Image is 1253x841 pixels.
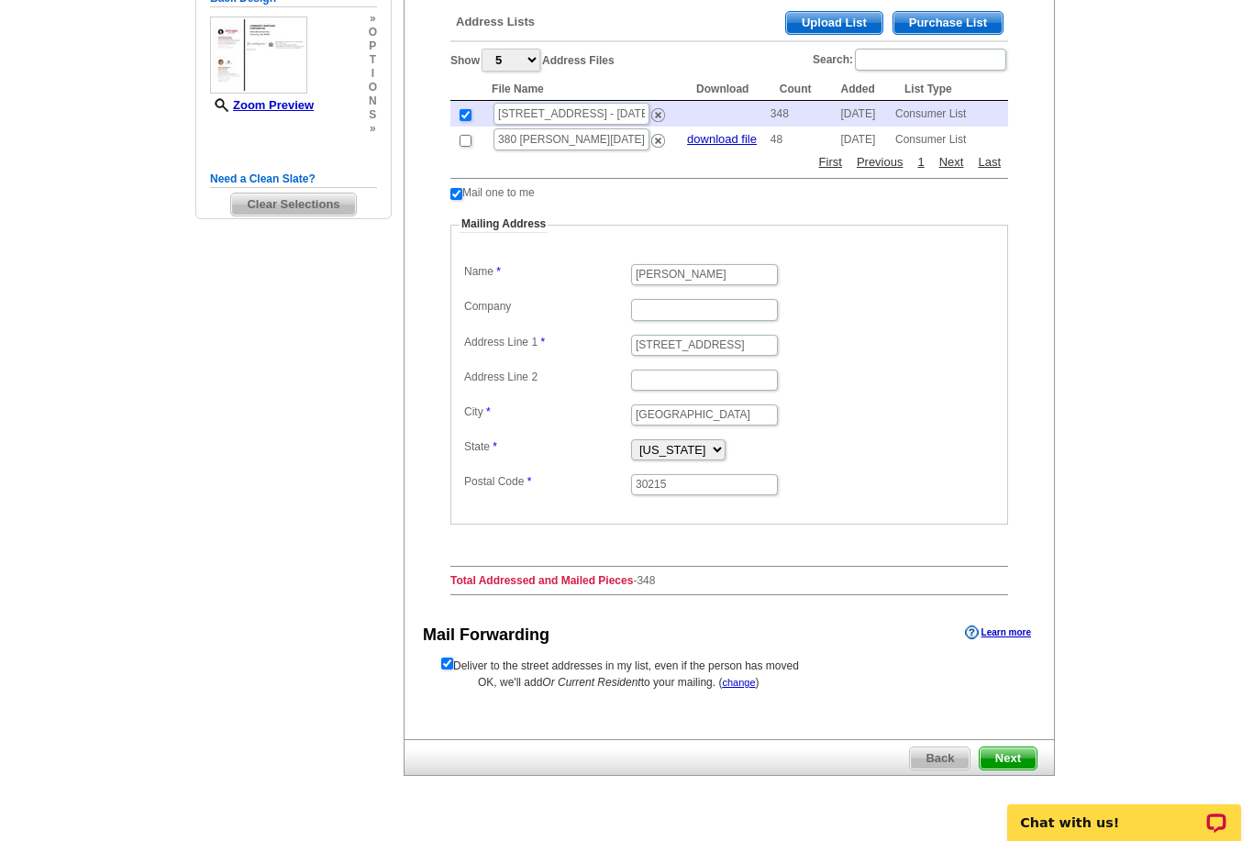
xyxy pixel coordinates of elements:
span: Next [980,747,1037,769]
span: t [369,53,377,67]
label: Address Line 1 [464,335,629,350]
form: Deliver to the street addresses in my list, even if the person has moved [441,654,1017,674]
span: 348 [637,574,655,587]
div: OK, we'll add to your mailing. ( ) [441,674,1017,691]
th: List Type [895,78,1008,101]
legend: Mailing Address [460,216,548,233]
th: Count [771,78,832,101]
a: Last [973,153,1005,171]
strong: Total Addressed and Mailed Pieces [450,574,633,587]
div: Mail Forwarding [423,624,549,647]
img: small-thumb.jpg [210,17,307,94]
img: delete.png [651,108,665,122]
h5: Need a Clean Slate? [210,171,377,188]
label: City [464,404,629,420]
input: Search: [855,49,1006,71]
a: Back [909,747,970,770]
iframe: LiveChat chat widget [995,783,1253,841]
label: Company [464,299,629,315]
span: Upload List [786,12,882,34]
select: ShowAddress Files [482,49,540,72]
label: Postal Code [464,474,629,490]
th: Download [687,78,771,101]
th: Added [831,78,895,101]
span: o [369,81,377,94]
span: Address Lists [456,14,535,30]
a: change [722,677,755,688]
td: [DATE] [831,127,895,152]
span: i [369,67,377,81]
td: Mail one to me [462,184,535,201]
span: o [369,26,377,39]
td: [DATE] [831,101,895,127]
td: Consumer List [895,127,1008,152]
span: p [369,39,377,53]
span: Purchase List [893,12,1003,34]
span: » [369,12,377,26]
span: » [369,122,377,136]
td: Consumer List [895,101,1008,127]
a: 1 [913,153,928,171]
a: First [815,153,847,171]
label: Name [464,264,629,280]
a: Learn more [965,625,1031,640]
a: Remove this list [651,129,665,143]
label: Search: [813,47,1008,72]
img: delete.png [651,134,665,148]
label: Address Line 2 [464,370,629,385]
span: n [369,94,377,108]
a: Remove this list [651,104,665,117]
span: s [369,108,377,122]
a: Zoom Preview [210,98,314,112]
span: Or Current Resident [542,676,640,689]
span: Back [910,747,970,769]
a: Next [935,153,969,171]
td: 348 [771,101,832,127]
span: Clear Selections [231,194,355,216]
a: download file [687,132,757,146]
label: State [464,439,629,455]
td: 48 [771,127,832,152]
label: Show Address Files [450,47,615,73]
a: Previous [852,153,908,171]
th: File Name [482,78,687,101]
